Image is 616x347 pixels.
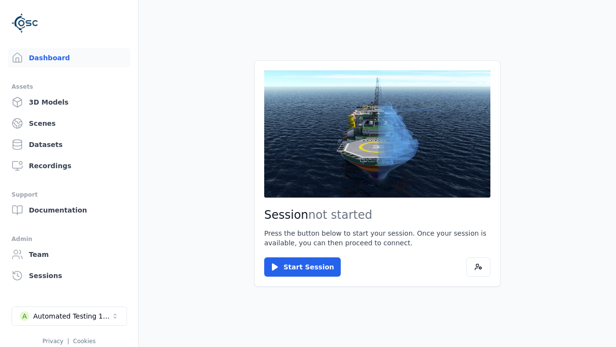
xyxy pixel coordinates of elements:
p: Press the button below to start your session. Once your session is available, you can then procee... [264,228,490,248]
div: Automated Testing 1 - Playwright [33,311,111,321]
a: Documentation [8,200,130,220]
div: A [20,311,29,321]
span: not started [308,208,372,222]
img: Logo [12,10,38,37]
div: Assets [12,81,127,93]
button: Select a workspace [12,307,127,326]
span: | [67,338,69,345]
div: Admin [12,233,127,245]
a: Scenes [8,114,130,133]
a: Datasets [8,135,130,154]
button: Start Session [264,257,341,277]
a: Cookies [73,338,96,345]
a: Team [8,245,130,264]
a: Sessions [8,266,130,285]
h2: Session [264,207,490,223]
a: Privacy [42,338,63,345]
a: Dashboard [8,48,130,67]
div: Support [12,189,127,200]
a: Recordings [8,156,130,175]
a: 3D Models [8,93,130,112]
